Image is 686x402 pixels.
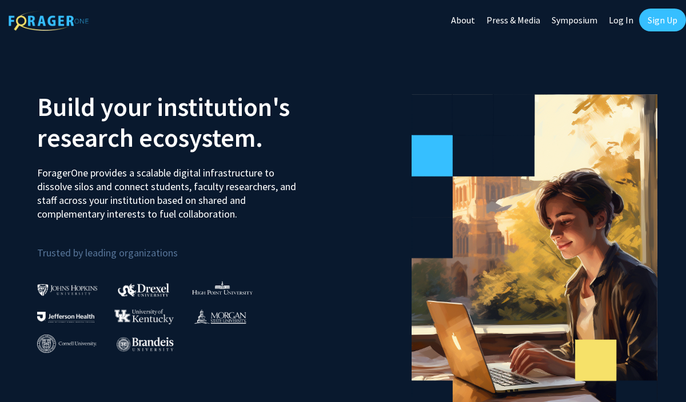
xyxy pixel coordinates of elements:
[9,351,49,393] iframe: Chat
[192,281,253,295] img: High Point University
[37,158,299,221] p: ForagerOne provides a scalable digital infrastructure to dissolve silos and connect students, fac...
[194,309,246,324] img: Morgan State University
[639,9,686,31] a: Sign Up
[37,91,334,153] h2: Build your institution's research ecosystem.
[37,284,98,296] img: Johns Hopkins University
[37,335,97,353] img: Cornell University
[37,230,334,262] p: Trusted by leading organizations
[114,309,174,324] img: University of Kentucky
[118,283,169,296] img: Drexel University
[117,337,174,351] img: Brandeis University
[9,11,89,31] img: ForagerOne Logo
[37,312,94,323] img: Thomas Jefferson University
